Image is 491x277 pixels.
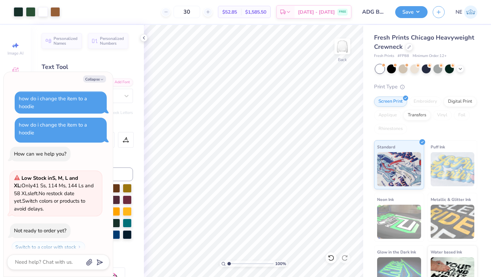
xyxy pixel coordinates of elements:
[374,97,407,107] div: Screen Print
[336,40,349,53] img: Back
[374,110,401,120] div: Applique
[106,78,133,86] div: Add Font
[14,227,66,234] div: Not ready to order yet?
[275,261,286,267] span: 100 %
[222,9,237,16] span: $52.85
[377,196,394,203] span: Neon Ink
[83,75,106,83] button: Collapse
[298,9,335,16] span: [DATE] - [DATE]
[14,190,74,205] span: No restock date yet.
[431,205,475,239] img: Metallic & Glitter Ink
[14,150,66,157] div: How can we help you?
[398,53,409,59] span: # FP88
[100,36,124,46] span: Personalized Numbers
[377,143,395,150] span: Standard
[12,242,85,252] button: Switch to a color with stock
[42,62,133,72] div: Text Tool
[245,9,266,16] span: $1,585.50
[431,143,445,150] span: Puff Ink
[357,5,390,19] input: Untitled Design
[339,10,346,14] span: FREE
[77,245,81,249] img: Switch to a color with stock
[456,8,462,16] span: NE
[431,196,471,203] span: Metallic & Glitter Ink
[14,175,94,212] span: Only 41 Ss, 114 Ms, 144 Ls and 58 XLs left. Switch colors or products to avoid delays.
[456,5,477,19] a: NE
[377,205,421,239] img: Neon Ink
[395,6,428,18] button: Save
[374,53,394,59] span: Fresh Prints
[431,152,475,186] img: Puff Ink
[409,97,442,107] div: Embroidery
[454,110,470,120] div: Foil
[374,83,477,91] div: Print Type
[54,36,78,46] span: Personalized Names
[19,95,87,110] div: how do i change the item to a hoodie
[374,124,407,134] div: Rhinestones
[377,152,421,186] img: Standard
[464,5,477,19] img: Natalia Ebeid
[8,50,24,56] span: Image AI
[413,53,447,59] span: Minimum Order: 12 +
[14,175,78,189] strong: Low Stock in S, M, L and XL :
[174,6,200,18] input: – –
[403,110,431,120] div: Transfers
[431,248,462,256] span: Water based Ink
[338,57,347,63] div: Back
[19,121,87,136] div: how do i change the item to a hoodie
[433,110,452,120] div: Vinyl
[377,248,416,256] span: Glow in the Dark Ink
[374,33,474,51] span: Fresh Prints Chicago Heavyweight Crewneck
[444,97,477,107] div: Digital Print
